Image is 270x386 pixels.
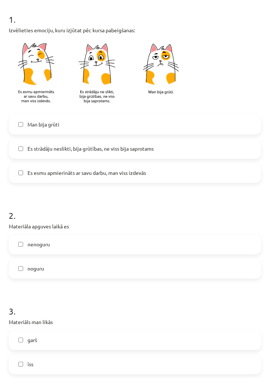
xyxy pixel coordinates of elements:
p: Izvēlieties emociju, kuru izjūtat pēc kursa pabeigšanas: [9,26,261,34]
input: noguru [18,266,23,271]
span: Es strādāju neslikti, bija grūtības, ne viss bija saprotams [28,145,154,152]
span: Man bija grūti [28,121,59,128]
span: noguru [28,265,44,272]
input: Es esmu apmierināts ar savu darbu, man viss izdevās [18,170,23,175]
input: Man bija grūti [18,122,23,127]
input: īss [18,362,23,367]
input: garš [18,338,23,342]
p: Materiāls man likās [9,318,261,326]
span: nenoguru [28,240,50,248]
span: garš [28,336,37,344]
input: nenoguru [18,242,23,247]
h1: 1 . [9,1,261,24]
p: Materiāla apguves laikā es [9,223,261,230]
input: Es strādāju neslikti, bija grūtības, ne viss bija saprotams [18,146,23,151]
span: īss [28,360,33,368]
h1: 3 . [9,293,261,316]
h1: 2 . [9,198,261,220]
span: Es esmu apmierināts ar savu darbu, man viss izdevās [28,169,146,177]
